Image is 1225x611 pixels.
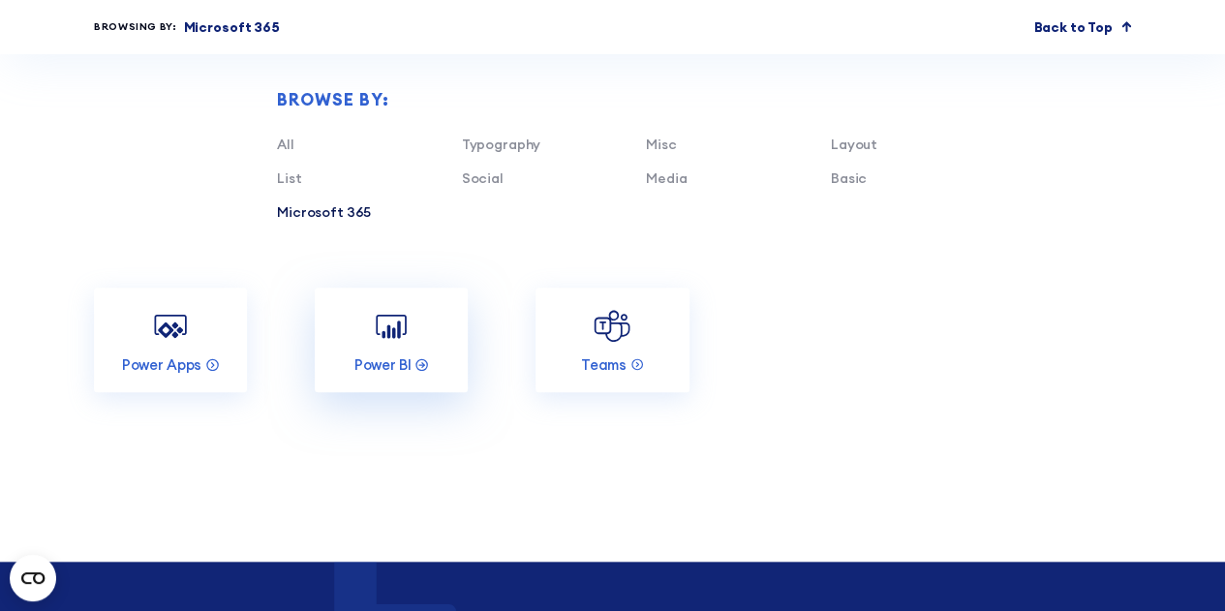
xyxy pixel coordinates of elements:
a: Misc [646,136,676,153]
a: Back to Top [1033,17,1131,38]
button: Open CMP widget [10,555,56,601]
a: Media [646,169,687,187]
a: Power BI [315,288,468,393]
p: Teams [581,355,627,374]
a: List [277,169,301,187]
p: Back to Top [1033,17,1112,38]
a: Typography [462,136,541,153]
a: Microsoft 365 [277,203,371,221]
img: Teams [592,306,632,347]
a: Social [462,169,504,187]
p: Power Apps [122,355,202,374]
a: Layout [831,136,877,153]
p: Power BI [354,355,412,374]
div: Browsing by: [94,19,177,35]
a: Teams [536,288,689,393]
img: Power BI [371,306,412,347]
div: Browse by: [277,91,1015,108]
a: Basic [831,169,867,187]
iframe: Chat Widget [876,386,1225,611]
p: Microsoft 365 [184,17,280,38]
a: All [277,136,294,153]
img: Power Apps [150,306,191,347]
a: Power Apps [94,288,247,393]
